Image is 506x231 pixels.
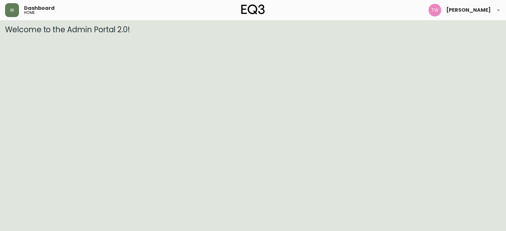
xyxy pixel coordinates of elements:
span: Dashboard [24,6,55,11]
img: 8e40c205ee6e88b80fbeb5ff74f15aa7 [429,4,441,16]
h3: Welcome to the Admin Portal 2.0! [5,25,501,34]
img: logo [241,4,265,15]
h5: home [24,11,35,15]
span: [PERSON_NAME] [446,8,491,13]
